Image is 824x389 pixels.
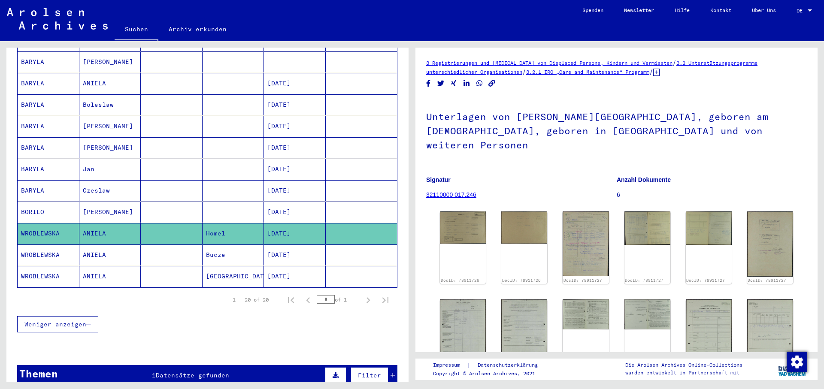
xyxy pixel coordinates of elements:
[502,278,541,283] a: DocID: 78911726
[79,159,141,180] mat-cell: Jan
[625,278,663,283] a: DocID: 78911727
[673,59,676,66] span: /
[617,190,807,199] p: 6
[79,94,141,115] mat-cell: Boleslaw
[203,244,264,265] mat-cell: Bucze
[424,78,433,89] button: Share on Facebook
[18,73,79,94] mat-cell: BARYLA
[625,369,742,377] p: wurden entwickelt in Partnerschaft mit
[18,116,79,137] mat-cell: BARYLA
[426,191,476,198] a: 32110000 017.246
[433,370,548,377] p: Copyright © Arolsen Archives, 2021
[264,137,326,158] mat-cell: [DATE]
[625,361,742,369] p: Die Arolsen Archives Online-Collections
[426,97,807,163] h1: Unterlagen von [PERSON_NAME][GEOGRAPHIC_DATA], geboren am [DEMOGRAPHIC_DATA], geboren in [GEOGRAP...
[264,202,326,223] mat-cell: [DATE]
[79,202,141,223] mat-cell: [PERSON_NAME]
[156,371,229,379] span: Datensätze gefunden
[264,266,326,287] mat-cell: [DATE]
[203,223,264,244] mat-cell: Homel
[264,73,326,94] mat-cell: [DATE]
[748,278,786,283] a: DocID: 78911727
[79,180,141,201] mat-cell: Czeslaw
[649,68,653,75] span: /
[624,299,670,329] img: 002.jpg
[475,78,484,89] button: Share on WhatsApp
[563,211,609,276] img: 001.jpg
[264,94,326,115] mat-cell: [DATE]
[358,371,381,379] span: Filter
[18,94,79,115] mat-cell: BARYLA
[526,69,649,75] a: 3.2.1 IRO „Care and Maintenance“ Programm
[441,278,479,283] a: DocID: 78911726
[351,367,388,383] button: Filter
[747,211,793,277] img: 004.jpg
[79,137,141,158] mat-cell: [PERSON_NAME]
[79,266,141,287] mat-cell: ANIELA
[776,358,809,380] img: yv_logo.png
[686,278,725,283] a: DocID: 78911727
[797,8,806,14] span: DE
[18,202,79,223] mat-cell: BORILO
[264,159,326,180] mat-cell: [DATE]
[18,266,79,287] mat-cell: WROBLEWSKA
[471,361,548,370] a: Datenschutzerklärung
[79,51,141,72] mat-cell: [PERSON_NAME]
[433,361,548,370] div: |
[433,361,467,370] a: Impressum
[436,78,445,89] button: Share on Twitter
[115,19,158,41] a: Suchen
[152,371,156,379] span: 1
[79,73,141,94] mat-cell: ANIELA
[686,211,732,244] img: 003.jpg
[18,244,79,265] mat-cell: WROBLEWSKA
[624,211,670,245] img: 002.jpg
[317,296,360,304] div: of 1
[264,116,326,137] mat-cell: [DATE]
[18,137,79,158] mat-cell: BARYLA
[79,116,141,137] mat-cell: [PERSON_NAME]
[18,180,79,201] mat-cell: BARYLA
[282,291,300,308] button: First page
[787,352,807,372] img: Zustimmung ändern
[19,366,58,381] div: Themen
[426,60,673,66] a: 3 Registrierungen und [MEDICAL_DATA] von Displaced Persons, Kindern und Vermissten
[522,68,526,75] span: /
[18,159,79,180] mat-cell: BARYLA
[18,223,79,244] mat-cell: WROBLEWSKA
[488,78,497,89] button: Copy link
[300,291,317,308] button: Previous page
[686,299,732,374] img: 001.jpg
[79,244,141,265] mat-cell: ANIELA
[563,278,602,283] a: DocID: 78911727
[377,291,394,308] button: Last page
[426,176,451,183] b: Signatur
[17,316,98,332] button: Weniger anzeigen
[440,211,486,244] img: 001.jpg
[617,176,671,183] b: Anzahl Dokumente
[264,223,326,244] mat-cell: [DATE]
[24,320,86,328] span: Weniger anzeigen
[79,223,141,244] mat-cell: ANIELA
[18,51,79,72] mat-cell: BARYLA
[449,78,458,89] button: Share on Xing
[501,299,547,368] img: 002.jpg
[462,78,471,89] button: Share on LinkedIn
[360,291,377,308] button: Next page
[501,211,547,244] img: 002.jpg
[203,266,264,287] mat-cell: [GEOGRAPHIC_DATA]
[440,299,486,368] img: 001.jpg
[563,299,609,329] img: 001.jpg
[233,296,269,304] div: 1 – 20 of 20
[264,244,326,265] mat-cell: [DATE]
[747,299,793,374] img: 002.jpg
[7,8,108,30] img: Arolsen_neg.svg
[264,180,326,201] mat-cell: [DATE]
[158,19,237,39] a: Archiv erkunden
